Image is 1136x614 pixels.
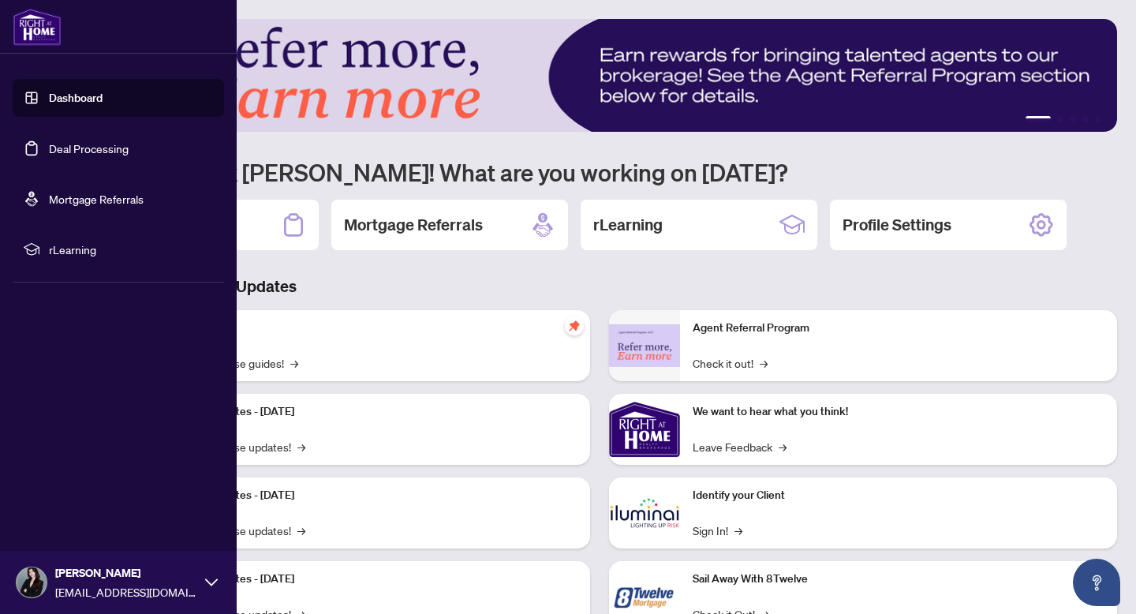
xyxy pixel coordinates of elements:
[693,320,1104,337] p: Agent Referral Program
[609,394,680,465] img: We want to hear what you think!
[166,487,577,504] p: Platform Updates - [DATE]
[290,354,298,372] span: →
[593,214,663,236] h2: rLearning
[13,8,62,46] img: logo
[693,522,742,539] a: Sign In!→
[565,316,584,335] span: pushpin
[166,403,577,421] p: Platform Updates - [DATE]
[17,567,47,597] img: Profile Icon
[297,438,305,455] span: →
[760,354,768,372] span: →
[49,241,213,258] span: rLearning
[693,354,768,372] a: Check it out!→
[1070,116,1076,122] button: 3
[49,141,129,155] a: Deal Processing
[693,438,787,455] a: Leave Feedback→
[1095,116,1101,122] button: 5
[297,522,305,539] span: →
[609,477,680,548] img: Identify your Client
[55,583,197,601] span: [EMAIL_ADDRESS][DOMAIN_NAME]
[779,438,787,455] span: →
[49,91,103,105] a: Dashboard
[1026,116,1051,122] button: 1
[166,571,577,588] p: Platform Updates - [DATE]
[344,214,483,236] h2: Mortgage Referrals
[843,214,951,236] h2: Profile Settings
[55,564,197,582] span: [PERSON_NAME]
[693,403,1104,421] p: We want to hear what you think!
[1082,116,1089,122] button: 4
[82,275,1117,298] h3: Brokerage & Industry Updates
[734,522,742,539] span: →
[609,324,680,368] img: Agent Referral Program
[693,571,1104,588] p: Sail Away With 8Twelve
[166,320,577,337] p: Self-Help
[1057,116,1063,122] button: 2
[82,157,1117,187] h1: Welcome back [PERSON_NAME]! What are you working on [DATE]?
[1073,559,1120,606] button: Open asap
[693,487,1104,504] p: Identify your Client
[49,192,144,206] a: Mortgage Referrals
[82,19,1117,132] img: Slide 0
